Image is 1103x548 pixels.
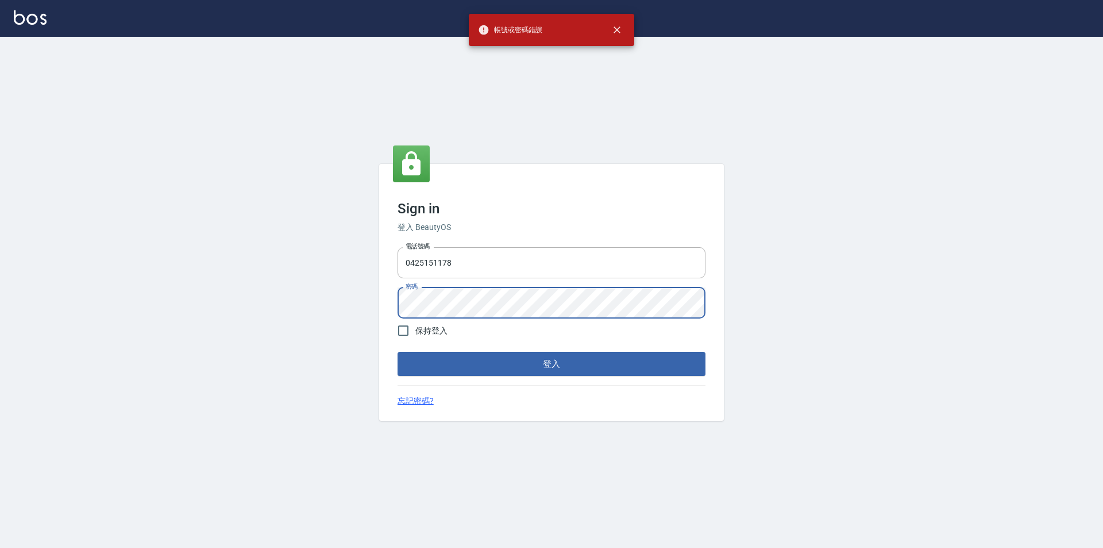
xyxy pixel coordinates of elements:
button: 登入 [398,352,705,376]
label: 電話號碼 [406,242,430,251]
label: 密碼 [406,282,418,291]
span: 帳號或密碼錯誤 [478,24,542,36]
img: Logo [14,10,47,25]
span: 保持登入 [415,325,448,337]
h6: 登入 BeautyOS [398,221,705,233]
a: 忘記密碼? [398,395,434,407]
h3: Sign in [398,201,705,217]
button: close [604,17,630,43]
